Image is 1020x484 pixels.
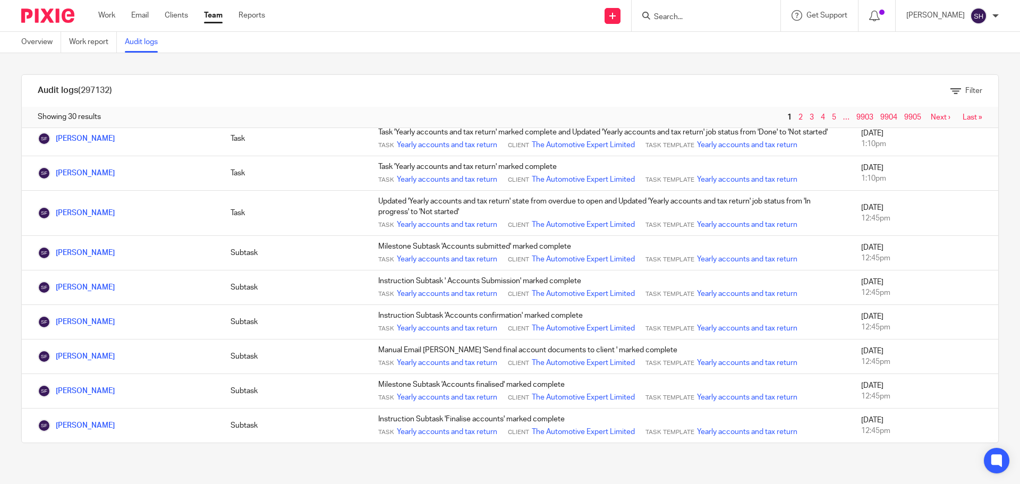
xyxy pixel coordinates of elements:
[851,339,998,374] td: [DATE]
[645,325,694,333] span: Task Template
[532,254,635,265] a: The Automotive Expert Limited
[532,427,635,437] a: The Automotive Expert Limited
[21,9,74,23] img: Pixie
[397,427,497,437] a: Yearly accounts and tax return
[397,288,497,299] a: Yearly accounts and tax return
[38,132,50,145] img: Sarah Fox
[125,32,166,53] a: Audit logs
[38,350,50,363] img: Sarah Fox
[806,12,847,19] span: Get Support
[38,247,50,259] img: Sarah Fox
[785,111,794,124] span: 1
[532,174,635,185] a: The Automotive Expert Limited
[851,409,998,443] td: [DATE]
[508,221,529,230] span: Client
[378,221,394,230] span: Task
[532,288,635,299] a: The Automotive Expert Limited
[785,113,982,122] nav: pager
[368,156,851,191] td: Task 'Yearly accounts and tax return' marked complete
[861,213,988,224] div: 12:45pm
[810,114,814,121] a: 3
[378,256,394,264] span: Task
[851,156,998,191] td: [DATE]
[508,325,529,333] span: Client
[378,325,394,333] span: Task
[645,141,694,150] span: Task Template
[378,290,394,299] span: Task
[397,174,497,185] a: Yearly accounts and tax return
[798,114,803,121] a: 2
[880,114,897,121] a: 9904
[645,428,694,437] span: Task Template
[98,10,115,21] a: Work
[378,176,394,184] span: Task
[38,316,50,328] img: Sarah Fox
[851,191,998,236] td: [DATE]
[378,359,394,368] span: Task
[697,219,797,230] a: Yearly accounts and tax return
[38,318,115,326] a: [PERSON_NAME]
[38,209,115,217] a: [PERSON_NAME]
[697,392,797,403] a: Yearly accounts and tax return
[963,114,982,121] a: Last »
[397,140,497,150] a: Yearly accounts and tax return
[508,428,529,437] span: Client
[220,305,368,339] td: Subtask
[508,256,529,264] span: Client
[38,249,115,257] a: [PERSON_NAME]
[38,385,50,397] img: Sarah Fox
[532,219,635,230] a: The Automotive Expert Limited
[368,270,851,305] td: Instruction Subtask ' Accounts Submission' marked complete
[645,290,694,299] span: Task Template
[220,191,368,236] td: Task
[508,176,529,184] span: Client
[861,356,988,367] div: 12:45pm
[368,374,851,409] td: Milestone Subtask 'Accounts finalised' marked complete
[697,427,797,437] a: Yearly accounts and tax return
[38,281,50,294] img: Sarah Fox
[239,10,265,21] a: Reports
[397,358,497,368] a: Yearly accounts and tax return
[38,419,50,432] img: Sarah Fox
[204,10,223,21] a: Team
[368,122,851,156] td: Task 'Yearly accounts and tax return' marked complete and Updated 'Yearly accounts and tax return...
[904,114,921,121] a: 9905
[861,139,988,149] div: 1:10pm
[38,353,115,360] a: [PERSON_NAME]
[851,236,998,270] td: [DATE]
[368,191,851,236] td: Updated 'Yearly accounts and tax return' state from overdue to open and Updated 'Yearly accounts ...
[38,387,115,395] a: [PERSON_NAME]
[220,236,368,270] td: Subtask
[970,7,987,24] img: svg%3E
[965,87,982,95] span: Filter
[861,253,988,264] div: 12:45pm
[508,290,529,299] span: Client
[368,305,851,339] td: Instruction Subtask 'Accounts confirmation' marked complete
[397,323,497,334] a: Yearly accounts and tax return
[220,339,368,374] td: Subtask
[378,394,394,402] span: Task
[397,254,497,265] a: Yearly accounts and tax return
[851,122,998,156] td: [DATE]
[861,426,988,436] div: 12:45pm
[378,428,394,437] span: Task
[378,141,394,150] span: Task
[38,167,50,180] img: Sarah Fox
[38,422,115,429] a: [PERSON_NAME]
[532,358,635,368] a: The Automotive Expert Limited
[220,122,368,156] td: Task
[38,284,115,291] a: [PERSON_NAME]
[645,221,694,230] span: Task Template
[21,32,61,53] a: Overview
[851,270,998,305] td: [DATE]
[220,270,368,305] td: Subtask
[645,176,694,184] span: Task Template
[532,140,635,150] a: The Automotive Expert Limited
[368,236,851,270] td: Milestone Subtask 'Accounts submitted' marked complete
[532,392,635,403] a: The Automotive Expert Limited
[931,114,950,121] a: Next ›
[397,219,497,230] a: Yearly accounts and tax return
[856,114,873,121] a: 9903
[645,359,694,368] span: Task Template
[368,339,851,374] td: Manual Email [PERSON_NAME] 'Send final account documents to client ' marked complete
